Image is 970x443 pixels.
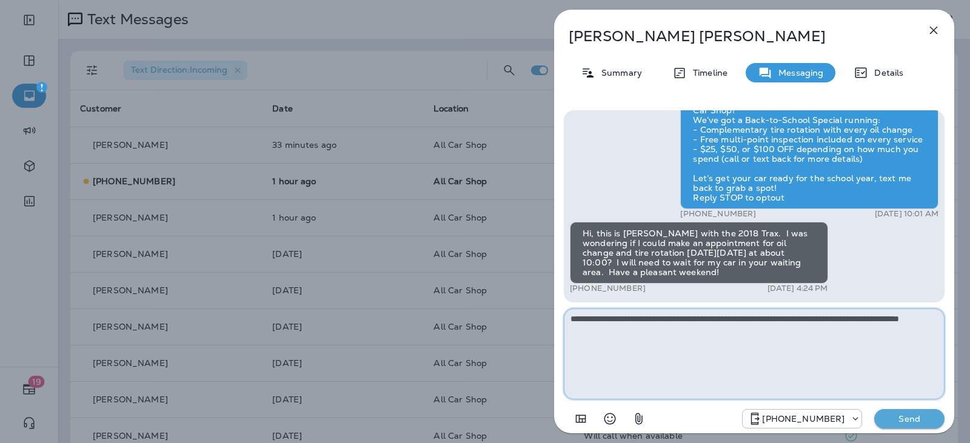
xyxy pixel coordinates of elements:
p: Details [868,68,903,78]
div: Hi, this is [PERSON_NAME] with the 2018 Trax. I was wondering if I could make an appointment for ... [570,222,828,284]
p: [PHONE_NUMBER] [762,414,845,424]
p: Messaging [772,68,823,78]
button: Select an emoji [598,407,622,431]
p: [DATE] 4:24 PM [768,284,828,293]
button: Send [874,409,945,428]
p: [PERSON_NAME] [PERSON_NAME] [569,28,900,45]
p: [DATE] 10:01 AM [875,209,938,219]
p: Send [884,413,935,424]
p: [PHONE_NUMBER] [570,284,646,293]
p: Summary [595,68,642,78]
div: Hi [PERSON_NAME], this is [PERSON_NAME] at All Car Shop! We’ve got a Back-to-School Special runni... [680,72,938,209]
p: Timeline [687,68,727,78]
div: +1 (689) 265-4479 [743,411,861,426]
button: Add in a premade template [569,407,593,431]
p: [PHONE_NUMBER] [680,209,756,219]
